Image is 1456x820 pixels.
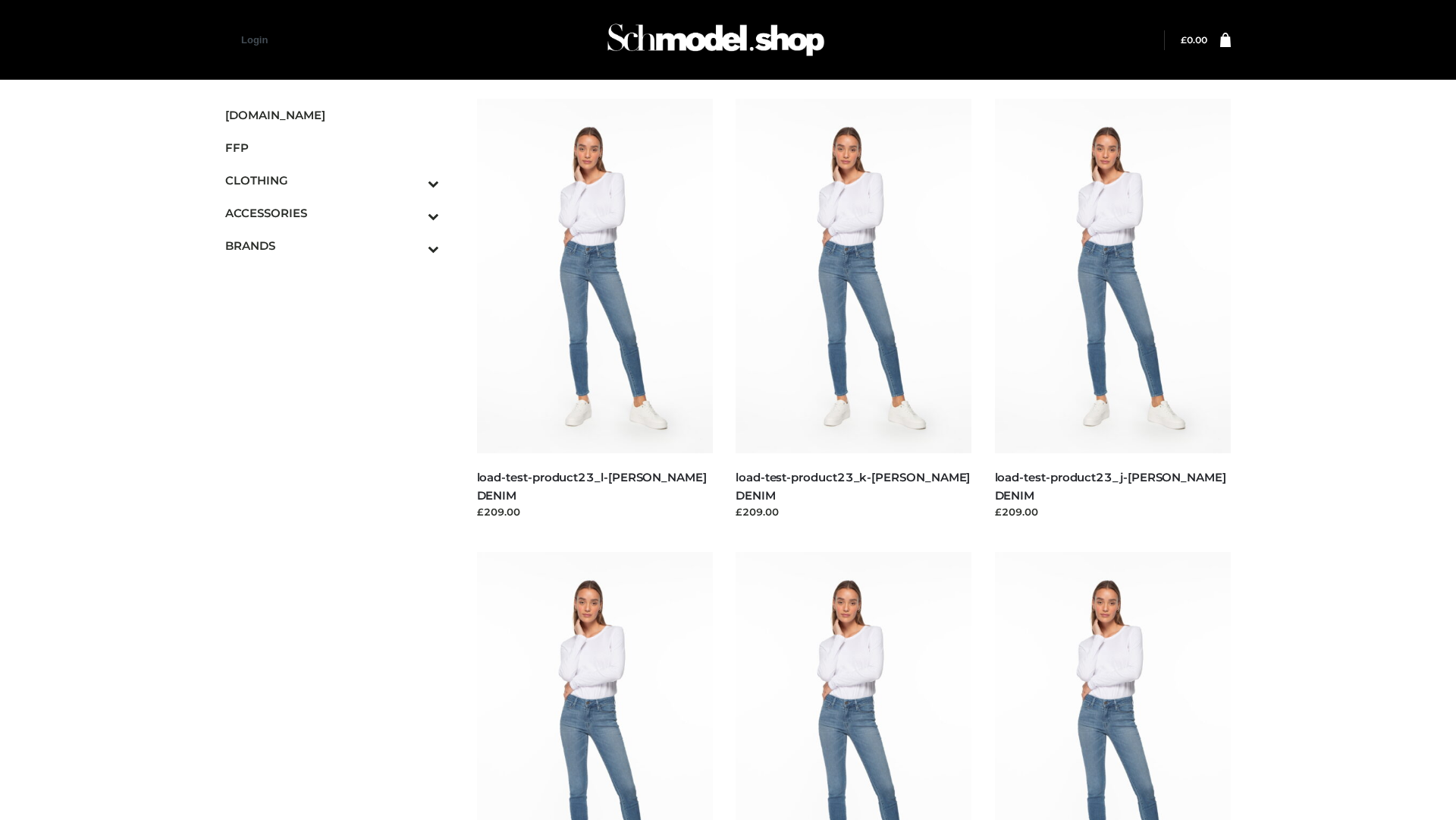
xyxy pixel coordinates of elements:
div: £209.00 [477,504,714,519]
button: Toggle Submenu [386,229,439,262]
a: FFP [225,131,439,164]
a: BRANDSToggle Submenu [225,229,439,262]
span: £ [1181,34,1187,46]
a: £0.00 [1181,34,1207,46]
a: Login [241,34,268,46]
a: load-test-product23_j-[PERSON_NAME] DENIM [995,470,1226,502]
a: CLOTHINGToggle Submenu [225,164,439,197]
button: Toggle Submenu [386,164,439,197]
div: £209.00 [736,504,972,519]
span: [DOMAIN_NAME] [225,106,439,124]
span: ACCESSORIES [225,204,439,222]
span: FFP [225,139,439,156]
bdi: 0.00 [1181,34,1207,46]
a: [DOMAIN_NAME] [225,99,439,131]
a: load-test-product23_l-[PERSON_NAME] DENIM [477,470,707,502]
a: ACCESSORIESToggle Submenu [225,197,439,229]
img: Schmodel Admin 964 [602,10,830,70]
span: CLOTHING [225,172,439,189]
a: load-test-product23_k-[PERSON_NAME] DENIM [736,470,970,502]
button: Toggle Submenu [386,197,439,229]
span: BRANDS [225,237,439,254]
div: £209.00 [995,504,1232,519]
